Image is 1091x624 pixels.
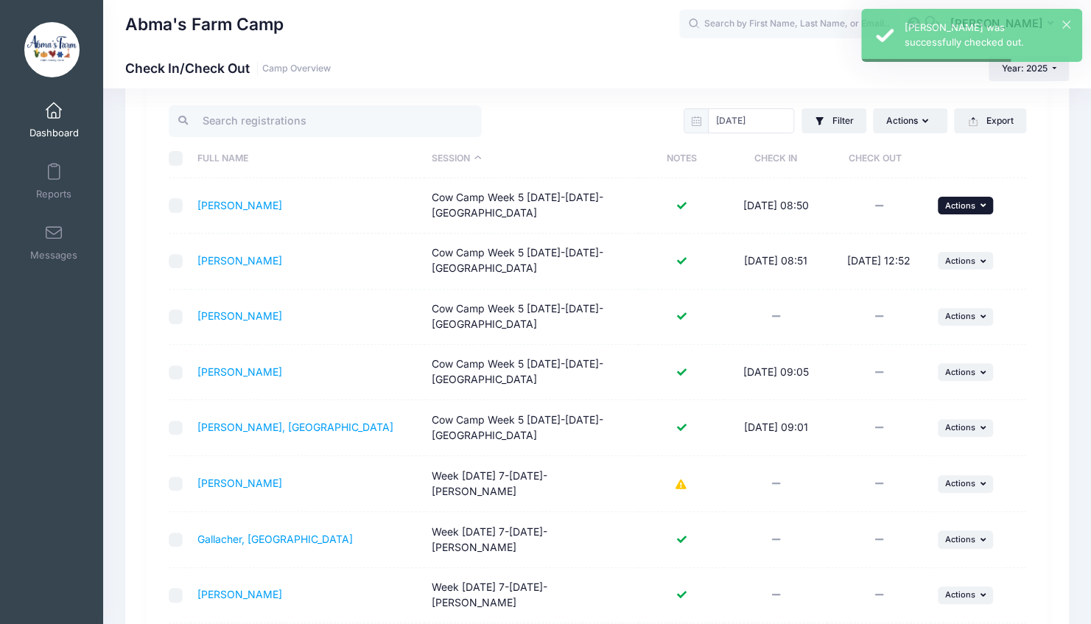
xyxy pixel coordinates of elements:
button: Actions [938,363,994,381]
a: [PERSON_NAME] [197,588,282,600]
span: Actions [945,589,975,600]
button: Actions [938,308,994,326]
td: [DATE] 08:50 [724,178,827,234]
button: Actions [938,475,994,493]
td: [DATE] 08:51 [724,234,827,289]
button: Actions [938,419,994,437]
button: × [1062,21,1070,29]
td: Cow Camp Week 5 [DATE]-[DATE]- [GEOGRAPHIC_DATA] [424,234,639,289]
a: Messages [19,217,89,268]
a: [PERSON_NAME] [197,199,282,211]
a: Camp Overview [262,63,331,74]
td: Week [DATE] 7-[DATE]- [PERSON_NAME] [424,512,639,567]
th: Check In: activate to sort column ascending [724,139,827,178]
a: Gallacher, [GEOGRAPHIC_DATA] [197,533,353,545]
span: Actions [945,367,975,377]
a: [PERSON_NAME] [197,365,282,378]
button: Filter [801,108,866,133]
span: Reports [36,188,71,200]
span: Actions [945,311,975,321]
a: [PERSON_NAME], [GEOGRAPHIC_DATA] [197,421,393,433]
span: Year: 2025 [1002,63,1048,74]
a: Dashboard [19,94,89,146]
a: [PERSON_NAME] [197,309,282,322]
span: Actions [945,200,975,211]
span: Actions [945,534,975,544]
input: Search by First Name, Last Name, or Email... [679,10,900,39]
button: Actions [938,530,994,548]
td: Week [DATE] 7-[DATE]- [PERSON_NAME] [424,456,639,512]
h1: Check In/Check Out [125,60,331,76]
td: Week [DATE] 7-[DATE]- [PERSON_NAME] [424,568,639,623]
td: [DATE] 12:52 [827,234,930,289]
button: [PERSON_NAME] [940,7,1069,41]
span: Dashboard [29,127,79,139]
th: Check Out [827,139,930,178]
button: Actions [873,108,947,133]
input: Search registrations [169,105,482,137]
h1: Abma's Farm Camp [125,7,284,41]
td: Cow Camp Week 5 [DATE]-[DATE]- [GEOGRAPHIC_DATA] [424,400,639,455]
td: Cow Camp Week 5 [DATE]-[DATE]- [GEOGRAPHIC_DATA] [424,290,639,345]
th: Notes: activate to sort column ascending [639,139,724,178]
td: [DATE] 09:01 [724,400,827,455]
a: [PERSON_NAME] [197,254,282,267]
button: Export [954,108,1025,133]
td: Cow Camp Week 5 [DATE]-[DATE]- [GEOGRAPHIC_DATA] [424,345,639,400]
a: Reports [19,155,89,207]
td: [DATE] 09:05 [724,345,827,400]
div: [PERSON_NAME] was successfully checked out. [905,21,1070,49]
span: Messages [30,249,77,262]
th: Full Name: activate to sort column ascending [190,139,424,178]
input: mm/dd/yyyy [708,108,794,133]
img: Abma's Farm Camp [24,22,80,77]
span: Actions [945,478,975,488]
th: Session: activate to sort column descending [424,139,639,178]
span: Actions [945,256,975,266]
button: Actions [938,252,994,270]
span: Actions [945,422,975,432]
td: Cow Camp Week 5 [DATE]-[DATE]- [GEOGRAPHIC_DATA] [424,178,639,234]
button: Actions [938,586,994,604]
button: Year: 2025 [989,56,1069,81]
a: [PERSON_NAME] [197,477,282,489]
button: Actions [938,197,994,214]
